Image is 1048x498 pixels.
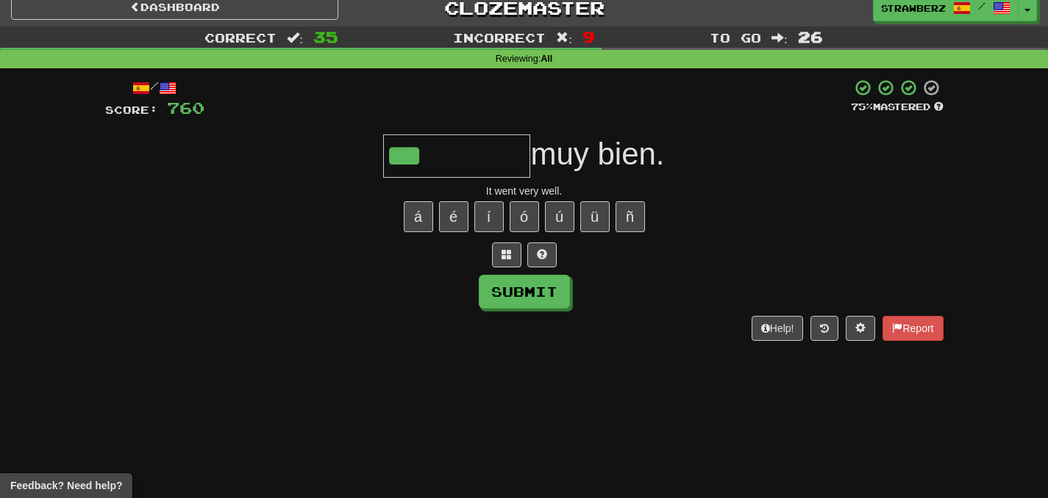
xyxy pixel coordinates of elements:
button: Single letter hint - you only get 1 per sentence and score half the points! alt+h [527,242,557,267]
span: Correct [204,30,277,45]
div: Mastered [851,101,944,114]
button: í [474,201,504,232]
button: ñ [616,201,645,232]
button: Help! [752,316,804,341]
span: Incorrect [453,30,546,45]
button: Report [883,316,943,341]
span: 75 % [851,101,873,112]
span: 35 [313,28,338,46]
span: muy bien. [530,137,664,171]
button: Round history (alt+y) [810,316,838,341]
span: strawberz [881,1,946,15]
button: é [439,201,468,232]
button: ú [545,201,574,232]
span: : [287,32,303,44]
strong: All [541,54,552,64]
div: It went very well. [105,184,944,198]
button: á [404,201,433,232]
button: ó [510,201,539,232]
div: / [105,79,204,97]
span: 9 [582,28,595,46]
button: Submit [479,275,570,308]
button: ü [580,201,610,232]
span: 26 [798,28,823,46]
span: 760 [167,98,204,117]
span: Score: [105,104,158,116]
button: Switch sentence to multiple choice alt+p [492,242,521,267]
span: Open feedback widget [10,478,122,493]
span: : [556,32,572,44]
span: To go [710,30,761,45]
span: / [978,1,985,11]
span: : [771,32,788,44]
